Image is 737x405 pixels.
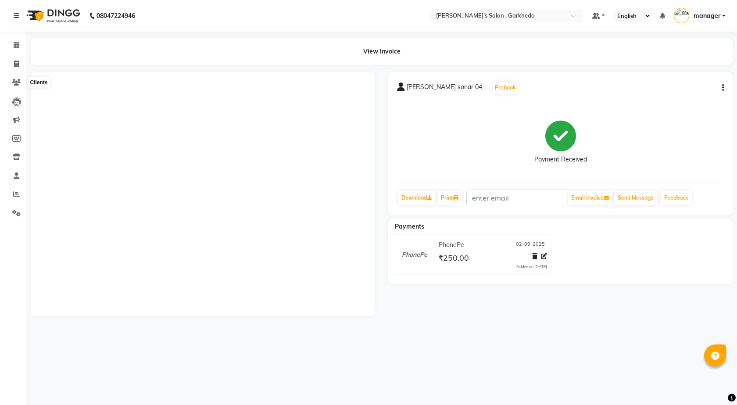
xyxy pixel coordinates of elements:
[661,190,692,205] a: Feedback
[28,77,50,88] div: Clients
[493,82,518,94] button: Prebook
[398,190,436,205] a: Download
[31,38,733,65] div: View Invoice
[694,11,720,21] span: manager
[439,240,464,250] span: PhonePe
[437,190,462,205] a: Print
[516,264,547,270] div: Added on [DATE]
[568,190,612,205] button: Email Invoice
[534,155,587,164] div: Payment Received
[614,190,657,205] button: Send Message
[438,253,469,265] span: ₹250.00
[674,8,689,23] img: manager
[700,370,728,396] iframe: chat widget
[407,82,482,95] span: [PERSON_NAME] sonar 04
[516,240,545,250] span: 02-09-2025
[466,190,567,206] input: enter email
[395,222,424,230] span: Payments
[97,4,135,28] b: 08047224946
[22,4,82,28] img: logo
